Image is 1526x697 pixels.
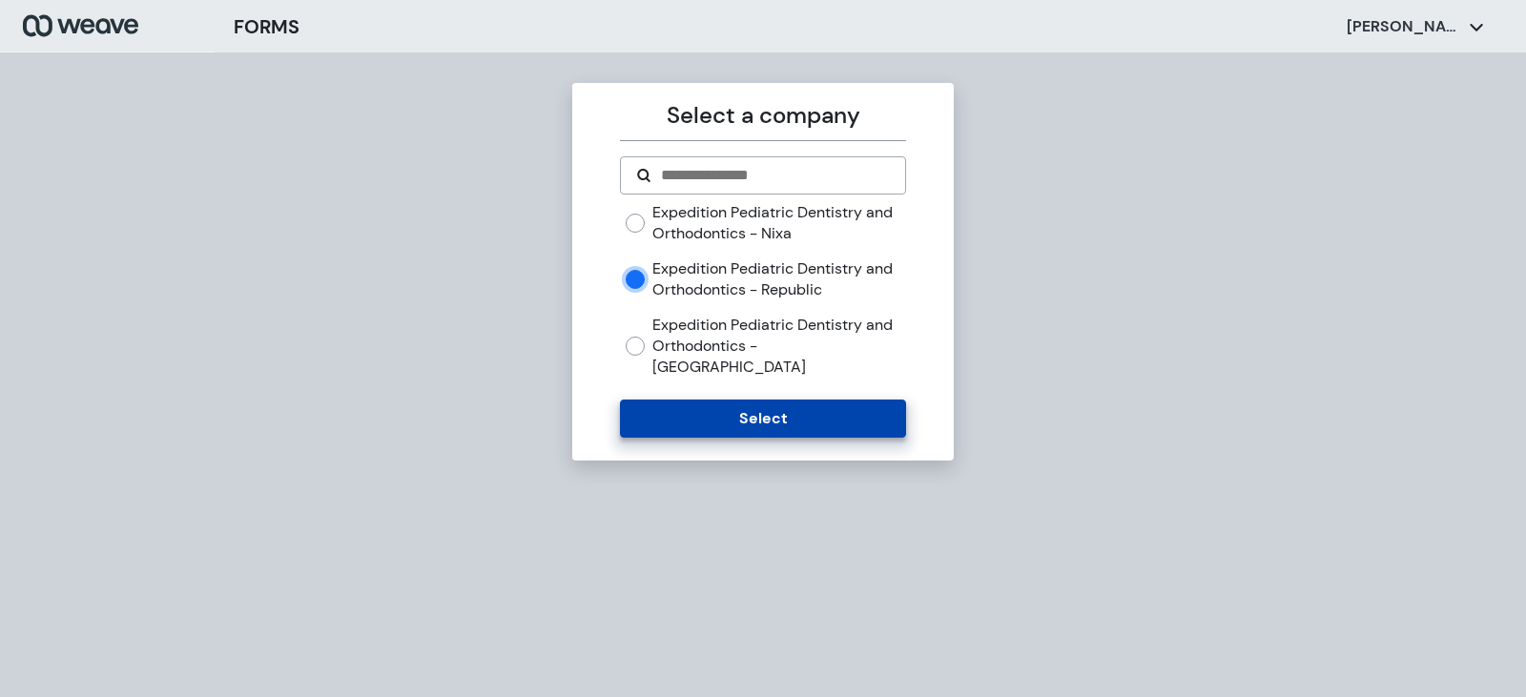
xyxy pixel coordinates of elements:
button: Select [620,400,905,438]
label: Expedition Pediatric Dentistry and Orthodontics - [GEOGRAPHIC_DATA] [652,315,905,377]
label: Expedition Pediatric Dentistry and Orthodontics - Nixa [652,202,905,243]
h3: FORMS [234,12,299,41]
input: Search [659,164,889,187]
label: Expedition Pediatric Dentistry and Orthodontics - Republic [652,258,905,299]
p: Select a company [620,98,905,133]
p: [PERSON_NAME] [1347,16,1461,37]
